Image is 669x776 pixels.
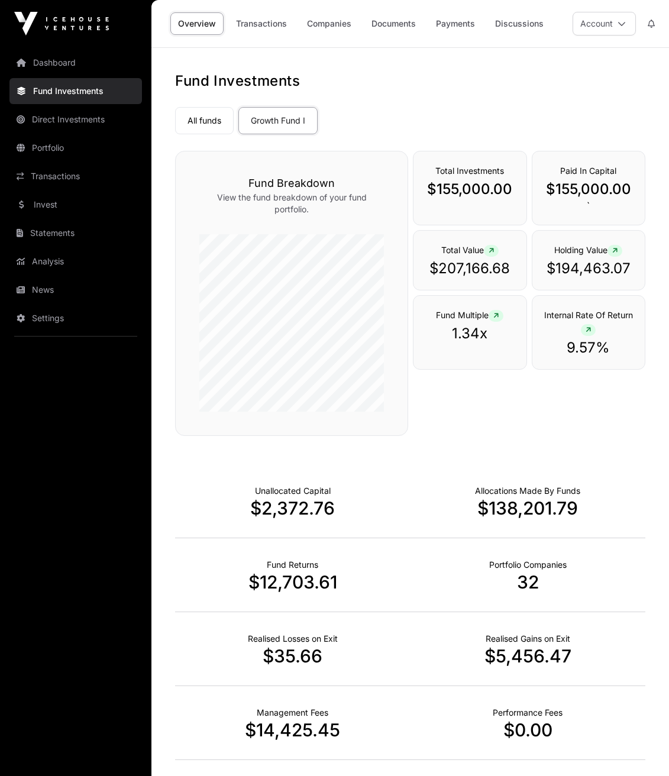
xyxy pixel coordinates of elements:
[560,166,616,176] span: Paid In Capital
[425,259,515,278] p: $207,166.68
[411,497,646,519] p: $138,201.79
[441,245,499,255] span: Total Value
[199,175,384,192] h3: Fund Breakdown
[175,497,411,519] p: $2,372.76
[9,248,142,274] a: Analysis
[425,324,515,343] p: 1.34x
[487,12,551,35] a: Discussions
[9,135,142,161] a: Portfolio
[489,559,567,571] p: Number of Companies Deployed Into
[435,166,504,176] span: Total Investments
[493,707,563,719] p: Fund Performance Fees (Carry) incurred to date
[573,12,636,35] button: Account
[9,106,142,132] a: Direct Investments
[9,50,142,76] a: Dashboard
[299,12,359,35] a: Companies
[486,633,570,645] p: Net Realised on Positive Exits
[425,180,515,199] p: $155,000.00
[544,259,634,278] p: $194,463.07
[170,12,224,35] a: Overview
[544,310,633,334] span: Internal Rate Of Return
[14,12,109,35] img: Icehouse Ventures Logo
[532,151,646,225] div: `
[9,163,142,189] a: Transactions
[544,180,634,199] p: $155,000.00
[9,78,142,104] a: Fund Investments
[411,571,646,593] p: 32
[199,192,384,215] p: View the fund breakdown of your fund portfolio.
[257,707,328,719] p: Fund Management Fees incurred to date
[9,192,142,218] a: Invest
[175,571,411,593] p: $12,703.61
[9,277,142,303] a: News
[411,719,646,741] p: $0.00
[436,310,503,320] span: Fund Multiple
[248,633,338,645] p: Net Realised on Negative Exits
[544,338,634,357] p: 9.57%
[475,485,580,497] p: Capital Deployed Into Companies
[228,12,295,35] a: Transactions
[9,220,142,246] a: Statements
[175,645,411,667] p: $35.66
[267,559,318,571] p: Realised Returns from Funds
[238,107,318,134] a: Growth Fund I
[554,245,622,255] span: Holding Value
[428,12,483,35] a: Payments
[255,485,331,497] p: Cash not yet allocated
[364,12,424,35] a: Documents
[175,107,234,134] a: All funds
[9,305,142,331] a: Settings
[175,719,411,741] p: $14,425.45
[411,645,646,667] p: $5,456.47
[175,72,645,90] h1: Fund Investments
